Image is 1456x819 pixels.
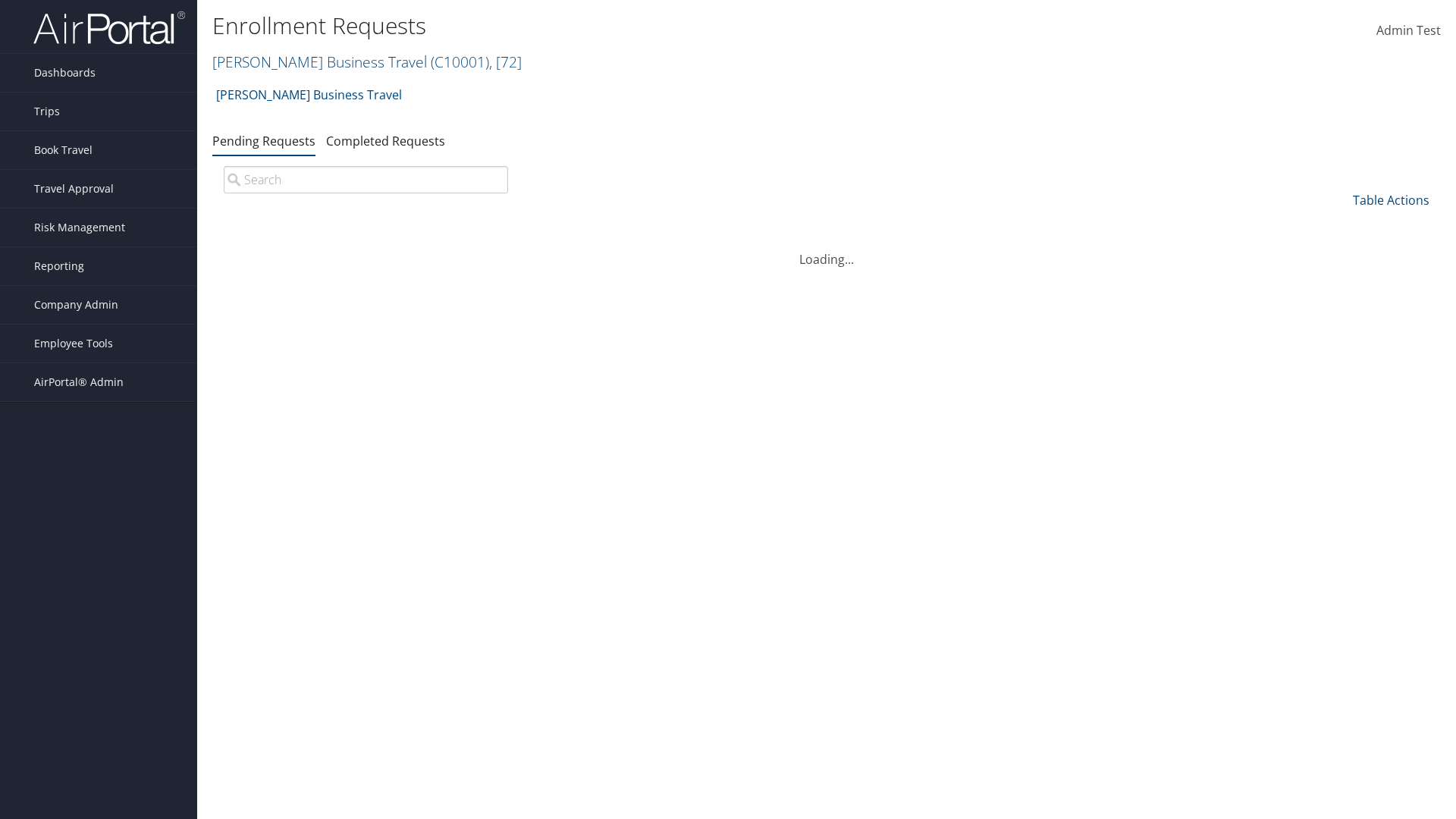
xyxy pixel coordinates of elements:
span: Company Admin [34,286,118,324]
a: [PERSON_NAME] Business Travel [216,80,402,110]
a: Completed Requests [326,133,445,149]
a: [PERSON_NAME] Business Travel [212,52,522,72]
h1: Enrollment Requests [212,10,1031,42]
img: airportal-logo.png [33,10,185,45]
span: Employee Tools [34,325,113,362]
span: Admin Test [1376,22,1441,39]
div: Loading... [212,232,1441,268]
input: Search [224,166,508,193]
span: AirPortal® Admin [34,363,124,401]
span: , [ 72 ] [489,52,522,72]
span: Risk Management [34,209,125,246]
span: Trips [34,93,60,130]
span: Reporting [34,247,84,285]
span: Book Travel [34,131,93,169]
a: Pending Requests [212,133,315,149]
a: Table Actions [1353,192,1429,209]
a: Admin Test [1376,8,1441,55]
span: ( C10001 ) [431,52,489,72]
span: Travel Approval [34,170,114,208]
span: Dashboards [34,54,96,92]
